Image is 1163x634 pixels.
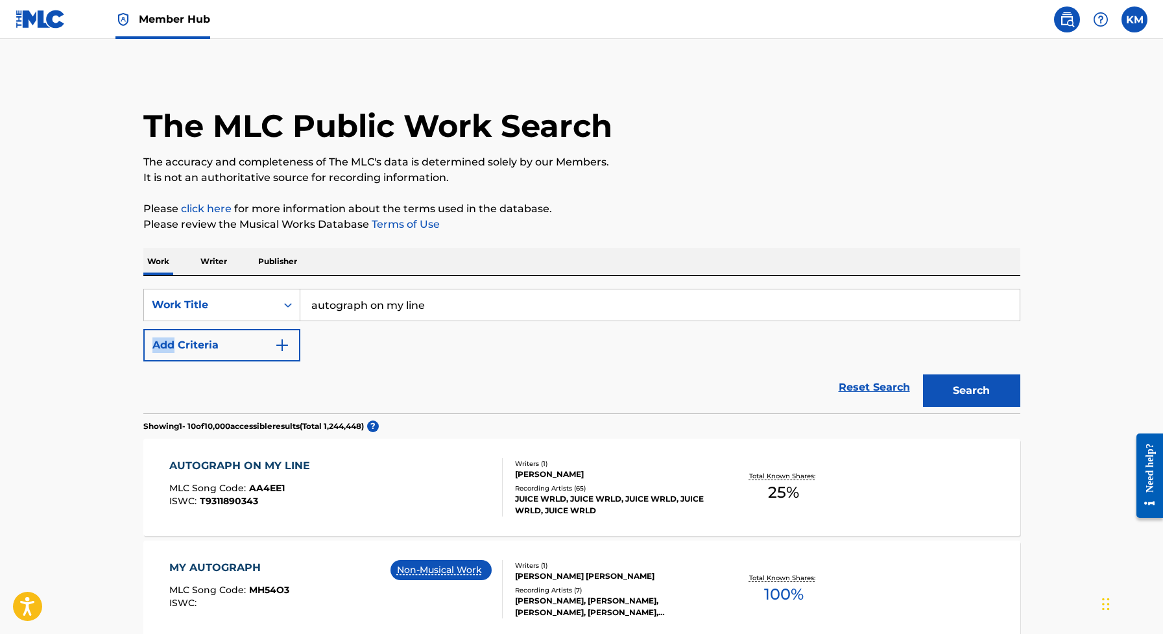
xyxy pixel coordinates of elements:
div: User Menu [1121,6,1147,32]
iframe: Chat Widget [1098,572,1163,634]
p: Please review the Musical Works Database [143,217,1020,232]
p: Writer [197,248,231,275]
div: Help [1088,6,1114,32]
iframe: Resource Center [1127,423,1163,528]
span: MH54O3 [249,584,289,596]
p: Total Known Shares: [749,471,819,481]
a: Public Search [1054,6,1080,32]
div: Recording Artists ( 7 ) [515,585,711,595]
a: Terms of Use [369,218,440,230]
p: Publisher [254,248,301,275]
img: 9d2ae6d4665cec9f34b9.svg [274,337,290,353]
a: Reset Search [832,373,917,402]
p: Please for more information about the terms used in the database. [143,201,1020,217]
img: Top Rightsholder [115,12,131,27]
p: Showing 1 - 10 of 10,000 accessible results (Total 1,244,448 ) [143,421,364,432]
img: MLC Logo [16,10,66,29]
p: Non-Musical Work [397,563,485,577]
span: ISWC : [169,597,200,609]
span: ISWC : [169,495,200,507]
form: Search Form [143,289,1020,413]
span: MLC Song Code : [169,584,249,596]
span: AA4EE1 [249,482,285,494]
div: Work Title [152,297,269,313]
a: AUTOGRAPH ON MY LINEMLC Song Code:AA4EE1ISWC:T9311890343Writers (1)[PERSON_NAME]Recording Artists... [143,439,1020,536]
div: Recording Artists ( 65 ) [515,483,711,493]
div: Writers ( 1 ) [515,459,711,469]
img: help [1093,12,1109,27]
span: 25 % [768,481,799,504]
div: Drag [1102,585,1110,624]
div: [PERSON_NAME] [PERSON_NAME] [515,570,711,582]
h1: The MLC Public Work Search [143,106,612,145]
div: [PERSON_NAME], [PERSON_NAME], [PERSON_NAME], [PERSON_NAME], [PERSON_NAME] [515,595,711,618]
span: Member Hub [139,12,210,27]
button: Add Criteria [143,329,300,361]
span: T9311890343 [200,495,258,507]
div: JUICE WRLD, JUICE WRLD, JUICE WRLD, JUICE WRLD, JUICE WRLD [515,493,711,517]
p: The accuracy and completeness of The MLC's data is determined solely by our Members. [143,154,1020,170]
span: ? [367,421,379,432]
div: Writers ( 1 ) [515,561,711,570]
div: [PERSON_NAME] [515,469,711,480]
p: Work [143,248,173,275]
p: It is not an authoritative source for recording information. [143,170,1020,186]
div: MY AUTOGRAPH [169,560,289,576]
button: Search [923,374,1020,407]
img: search [1059,12,1075,27]
span: MLC Song Code : [169,482,249,494]
p: Total Known Shares: [749,573,819,583]
a: click here [181,202,232,215]
span: 100 % [764,583,804,606]
div: AUTOGRAPH ON MY LINE [169,458,317,474]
